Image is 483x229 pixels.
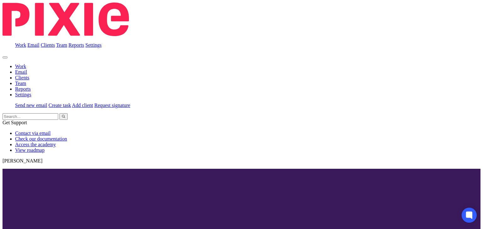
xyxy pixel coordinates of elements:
[56,42,67,48] a: Team
[15,142,56,147] a: Access the academy
[15,42,26,48] a: Work
[15,92,31,97] a: Settings
[15,81,26,86] a: Team
[41,42,55,48] a: Clients
[72,103,93,108] a: Add client
[3,158,480,164] p: [PERSON_NAME]
[15,75,29,80] a: Clients
[15,69,27,75] a: Email
[48,103,71,108] a: Create task
[15,103,47,108] a: Send new email
[94,103,130,108] a: Request signature
[15,136,67,141] a: Check our documentation
[15,147,45,153] a: View roadmap
[3,120,27,125] span: Get Support
[27,42,39,48] a: Email
[3,113,58,120] input: Search
[15,130,51,136] a: Contact via email
[3,3,129,36] img: Pixie
[15,64,26,69] a: Work
[15,86,31,92] a: Reports
[86,42,102,48] a: Settings
[59,113,68,120] button: Search
[69,42,84,48] a: Reports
